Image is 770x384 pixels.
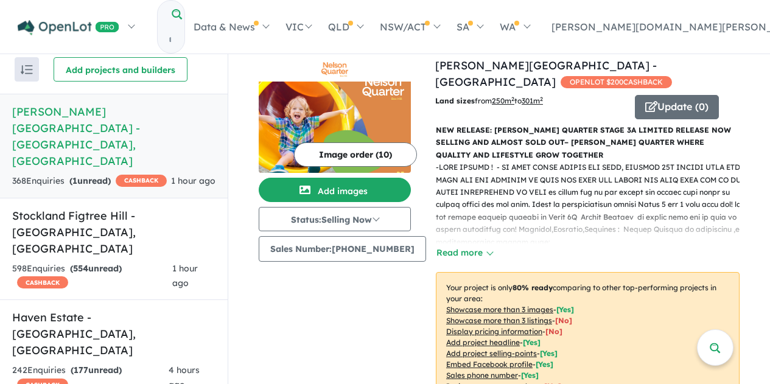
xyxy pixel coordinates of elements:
sup: 2 [511,96,514,102]
button: Update (0) [635,95,719,119]
span: [ No ] [545,327,562,336]
u: Showcase more than 3 images [446,305,553,314]
input: Try estate name, suburb, builder or developer [158,27,182,53]
a: NSW/ACT [371,5,448,48]
u: Add project selling-points [446,349,537,358]
span: OPENLOT $ 200 CASHBACK [561,76,672,88]
span: [ Yes ] [521,371,539,380]
span: [ Yes ] [536,360,553,369]
span: [ Yes ] [540,349,558,358]
u: 301 m [522,96,543,105]
img: Nelson Quarter Estate - Box Hill [259,82,411,173]
a: SA [448,5,491,48]
p: from [435,95,626,107]
b: Land sizes [435,96,475,105]
u: Add project headline [446,338,520,347]
p: NEW RELEASE: [PERSON_NAME] QUARTER STAGE 3A LIMITED RELEASE NOW SELLING AND ALMOST SOLD OUT– [PER... [436,124,740,161]
span: to [514,96,543,105]
a: Data & News [185,5,277,48]
h5: Haven Estate - [GEOGRAPHIC_DATA] , [GEOGRAPHIC_DATA] [12,309,215,358]
span: [ Yes ] [523,338,541,347]
img: Nelson Quarter Estate - Box Hill Logo [264,62,406,77]
span: 177 [74,365,88,375]
b: 80 % ready [513,283,553,292]
button: Status:Selling Now [259,207,411,231]
u: 250 m [492,96,514,105]
span: [ Yes ] [556,305,574,314]
span: 1 hour ago [172,263,198,288]
strong: ( unread) [70,263,122,274]
u: Showcase more than 3 listings [446,316,552,325]
p: - LORE IPSUMD ! - SI AMET CONSE ADIPIS ELI SEDD, EIUSMOD 25T INCIDI UTLA ETD MAGN ALI ENI ADMINIM... [436,161,749,372]
span: 1 hour ago [171,175,215,186]
button: Add projects and builders [54,57,187,82]
span: 554 [73,263,88,274]
strong: ( unread) [71,365,122,375]
img: sort.svg [21,65,33,74]
span: [ No ] [555,316,572,325]
u: Display pricing information [446,327,542,336]
h5: [PERSON_NAME][GEOGRAPHIC_DATA] - [GEOGRAPHIC_DATA] , [GEOGRAPHIC_DATA] [12,103,215,169]
a: QLD [320,5,371,48]
a: VIC [277,5,320,48]
span: CASHBACK [17,276,68,288]
button: Image order (10) [294,142,417,167]
div: 598 Enquir ies [12,262,172,291]
a: WA [491,5,537,48]
u: Sales phone number [446,371,518,380]
div: 368 Enquir ies [12,174,167,189]
button: Sales Number:[PHONE_NUMBER] [259,236,426,262]
button: Read more [436,246,493,260]
span: 1 [72,175,77,186]
img: Openlot PRO Logo White [18,20,119,35]
a: Nelson Quarter Estate - Box Hill LogoNelson Quarter Estate - Box Hill [259,57,411,173]
button: Add images [259,178,411,202]
strong: ( unread) [69,175,111,186]
span: CASHBACK [116,175,167,187]
a: [PERSON_NAME][GEOGRAPHIC_DATA] - [GEOGRAPHIC_DATA] [435,58,657,89]
sup: 2 [540,96,543,102]
h5: Stockland Figtree Hill - [GEOGRAPHIC_DATA] , [GEOGRAPHIC_DATA] [12,208,215,257]
u: Embed Facebook profile [446,360,533,369]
